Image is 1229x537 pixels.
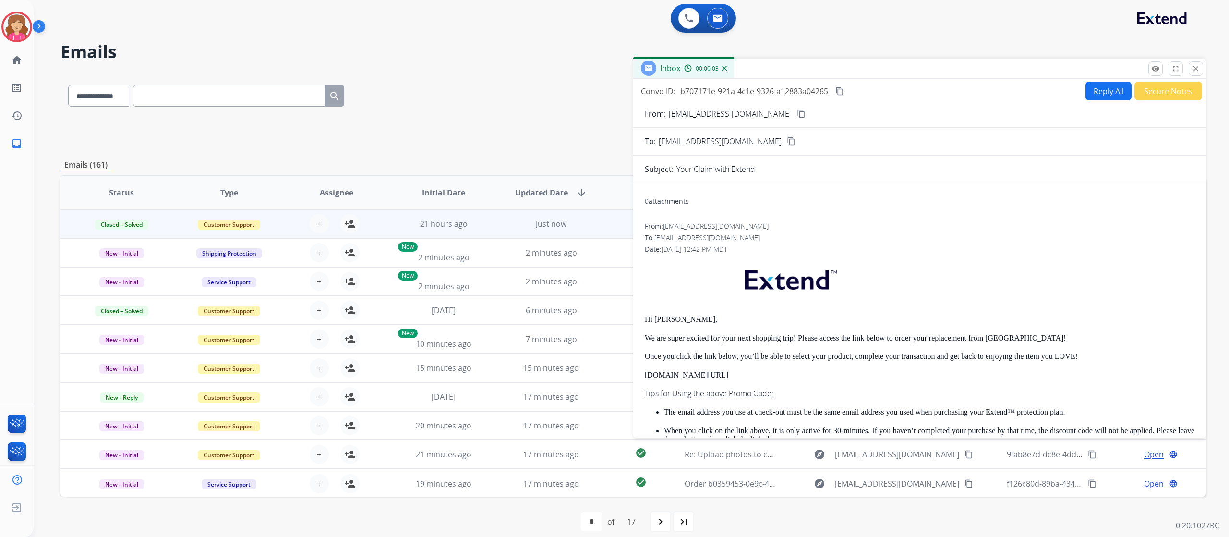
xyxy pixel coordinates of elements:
[814,478,825,489] mat-icon: explore
[685,449,835,460] span: Re: Upload photos to continue your claim
[418,281,470,292] span: 2 minutes ago
[317,218,321,230] span: +
[635,476,647,488] mat-icon: check_circle
[99,450,144,460] span: New - Initial
[196,248,262,258] span: Shipping Protection
[645,334,1194,342] p: We are super excited for your next shopping trip! Please access the link below to order your repl...
[526,334,577,344] span: 7 minutes ago
[99,479,144,489] span: New - Initial
[835,449,959,460] span: [EMAIL_ADDRESS][DOMAIN_NAME]
[1169,479,1178,488] mat-icon: language
[344,420,356,431] mat-icon: person_add
[797,110,806,118] mat-icon: content_copy
[317,362,321,374] span: +
[432,305,456,316] span: [DATE]
[198,421,260,431] span: Customer Support
[420,219,468,229] span: 21 hours ago
[317,391,321,403] span: +
[1007,449,1155,460] span: 9fab8e7d-dc8e-4dda-99c6-a10113ae301d
[645,163,674,175] p: Subject:
[310,358,329,378] button: +
[645,135,656,147] p: To:
[317,420,321,431] span: +
[645,221,1194,231] div: From:
[654,233,760,242] span: [EMAIL_ADDRESS][DOMAIN_NAME]
[523,478,579,489] span: 17 minutes ago
[787,137,795,146] mat-icon: content_copy
[416,363,471,373] span: 15 minutes ago
[416,449,471,460] span: 21 minutes ago
[814,449,825,460] mat-icon: explore
[100,392,144,403] span: New - Reply
[645,388,773,399] u: Tips for Using the above Promo Code:
[1144,478,1164,489] span: Open
[645,244,1194,254] div: Date:
[669,108,792,120] p: [EMAIL_ADDRESS][DOMAIN_NAME]
[660,63,680,73] span: Inbox
[418,252,470,263] span: 2 minutes ago
[432,391,456,402] span: [DATE]
[320,187,353,198] span: Assignee
[1085,82,1132,100] button: Reply All
[416,478,471,489] span: 19 minutes ago
[202,277,256,287] span: Service Support
[1007,478,1148,489] span: f126c80d-89ba-434c-9f89-c8dc53bcc26f
[1151,64,1160,73] mat-icon: remove_red_eye
[317,478,321,489] span: +
[99,277,144,287] span: New - Initial
[645,233,1194,243] div: To:
[317,333,321,345] span: +
[607,516,614,527] div: of
[416,339,471,349] span: 10 minutes ago
[733,259,846,297] img: extend.png
[99,248,144,258] span: New - Initial
[523,449,579,460] span: 17 minutes ago
[1088,450,1096,459] mat-icon: content_copy
[344,305,356,316] mat-icon: person_add
[680,86,828,97] span: b707171e-921a-4c1e-9326-a12883a04265
[344,333,356,345] mat-icon: person_add
[964,450,973,459] mat-icon: content_copy
[317,276,321,287] span: +
[635,447,647,459] mat-icon: check_circle
[523,363,579,373] span: 15 minutes ago
[1169,450,1178,459] mat-icon: language
[662,244,727,254] span: [DATE] 12:42 PM MDT
[645,352,1194,361] p: Once you click the link below, you’ll be able to select your product, complete your transaction a...
[676,163,755,175] p: Your Claim with Extend
[198,220,260,230] span: Customer Support
[1171,64,1180,73] mat-icon: fullscreen
[329,90,340,102] mat-icon: search
[678,516,689,527] mat-icon: last_page
[11,82,23,94] mat-icon: list_alt
[835,87,844,96] mat-icon: content_copy
[202,479,256,489] span: Service Support
[99,335,144,345] span: New - Initial
[310,445,329,464] button: +
[422,187,465,198] span: Initial Date
[526,247,577,258] span: 2 minutes ago
[536,219,566,229] span: Just now
[310,272,329,291] button: +
[95,306,148,316] span: Closed – Solved
[619,512,643,531] div: 17
[3,13,30,40] img: avatar
[60,159,111,171] p: Emails (161)
[664,408,1194,416] p: The email address you use at check-out must be the same email address you used when purchasing yo...
[310,474,329,493] button: +
[198,392,260,403] span: Customer Support
[398,329,418,338] p: New
[198,335,260,345] span: Customer Support
[416,420,471,431] span: 20 minutes ago
[99,364,144,374] span: New - Initial
[310,243,329,262] button: +
[398,271,418,281] p: New
[317,305,321,316] span: +
[696,65,719,73] span: 00:00:03
[1144,449,1164,460] span: Open
[645,371,1194,379] p: [DOMAIN_NAME][URL]
[1088,479,1096,488] mat-icon: content_copy
[1134,82,1202,100] button: Secure Notes
[344,478,356,489] mat-icon: person_add
[198,364,260,374] span: Customer Support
